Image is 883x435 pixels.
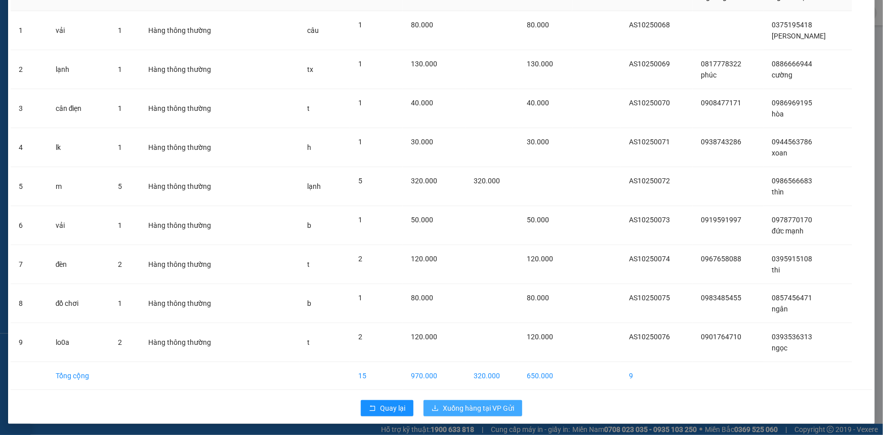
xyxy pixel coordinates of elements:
td: 320.000 [466,362,519,390]
span: 50.000 [527,216,549,224]
td: 3 [11,89,48,128]
span: 0395915108 [772,255,812,263]
td: Hàng thông thường [140,206,239,245]
span: 30.000 [411,138,433,146]
strong: CÔNG TY TNHH [GEOGRAPHIC_DATA] 214 QL13 - P.26 - Q.BÌNH THẠNH - TP HCM 1900888606 [26,16,82,54]
td: m [48,167,110,206]
td: Hàng thông thường [140,128,239,167]
span: đức mạnh [772,227,804,235]
td: Tổng cộng [48,362,110,390]
td: đồ chơi [48,284,110,323]
span: rollback [369,405,376,413]
span: 1 [358,60,362,68]
span: 1 [358,294,362,302]
span: ngân [772,305,788,313]
span: 0967658088 [701,255,741,263]
span: h [308,143,312,151]
td: cân điẹn [48,89,110,128]
span: 0817778322 [701,60,741,68]
span: 1 [358,99,362,107]
span: 320.000 [411,177,437,185]
td: Hàng thông thường [140,245,239,284]
span: 0944563786 [772,138,812,146]
span: AS10250073 [629,216,670,224]
span: thìn [772,188,784,196]
span: b [308,299,312,307]
span: 2 [118,260,122,268]
span: 5 [358,177,362,185]
span: 1 [118,299,122,307]
td: Hàng thông thường [140,11,239,50]
span: 80.000 [411,294,433,302]
span: t [308,260,310,268]
span: t [308,104,310,112]
span: 0986566683 [772,177,812,185]
span: BD10250238 [102,38,143,46]
span: 0938743286 [701,138,741,146]
span: Xuống hàng tại VP Gửi [443,403,514,414]
span: 0375195418 [772,21,812,29]
td: 8 [11,284,48,323]
span: 2 [358,333,362,341]
td: đèn [48,245,110,284]
td: vải [48,11,110,50]
span: AS10250074 [629,255,670,263]
span: câu [308,26,319,34]
td: 9 [621,362,693,390]
span: Nơi gửi: [10,70,21,85]
span: 18:53:05 [DATE] [96,46,143,53]
span: 120.000 [411,333,437,341]
span: AS10250076 [629,333,670,341]
span: download [432,405,439,413]
span: 0978770170 [772,216,812,224]
span: 80.000 [411,21,433,29]
span: 40.000 [411,99,433,107]
span: 80.000 [527,294,549,302]
span: AS10250069 [629,60,670,68]
td: Hàng thông thường [140,167,239,206]
span: 50.000 [411,216,433,224]
strong: BIÊN NHẬN GỬI HÀNG HOÁ [35,61,117,68]
td: Hàng thông thường [140,323,239,362]
td: Hàng thông thường [140,89,239,128]
span: 320.000 [474,177,500,185]
span: 0901764710 [701,333,741,341]
span: 0908477171 [701,99,741,107]
span: 2 [118,338,122,346]
span: b [308,221,312,229]
span: phúc [701,71,717,79]
td: 5 [11,167,48,206]
span: AS10250068 [629,21,670,29]
span: hòa [772,110,784,118]
span: 40.000 [527,99,549,107]
span: 1 [358,216,362,224]
span: AS10250072 [629,177,670,185]
span: 130.000 [527,60,553,68]
td: lk [48,128,110,167]
td: Hàng thông thường [140,284,239,323]
span: 120.000 [527,255,553,263]
span: cường [772,71,792,79]
span: 120.000 [527,333,553,341]
span: 130.000 [411,60,437,68]
span: Nơi nhận: [77,70,94,85]
td: 970.000 [403,362,466,390]
span: 1 [358,138,362,146]
span: 1 [118,221,122,229]
span: 30.000 [527,138,549,146]
span: AS10250070 [629,99,670,107]
span: 1 [358,21,362,29]
span: [PERSON_NAME] [772,32,826,40]
span: 80.000 [527,21,549,29]
td: 9 [11,323,48,362]
span: ngọc [772,344,787,352]
span: 0983485455 [701,294,741,302]
span: 2 [358,255,362,263]
span: 1 [118,65,122,73]
span: Quay lại [380,403,405,414]
td: 650.000 [519,362,572,390]
span: 120.000 [411,255,437,263]
span: 1 [118,26,122,34]
td: 2 [11,50,48,89]
td: 6 [11,206,48,245]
